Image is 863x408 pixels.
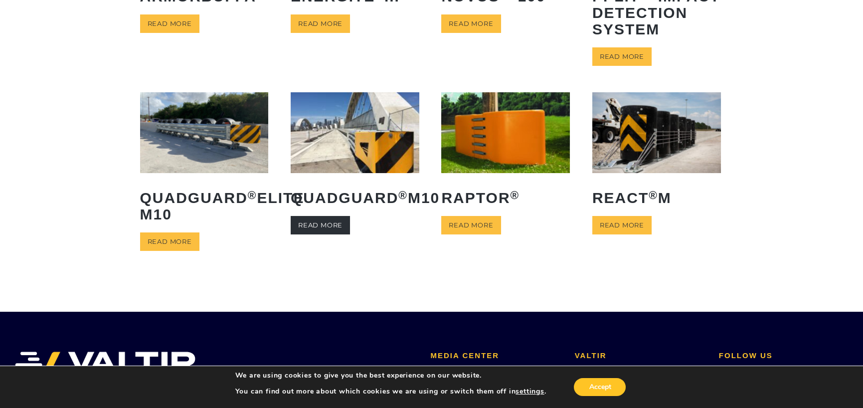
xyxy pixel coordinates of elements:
[140,14,199,33] a: Read more about “ArmorBuffa®”
[649,189,658,202] sup: ®
[235,387,546,396] p: You can find out more about which cookies we are using or switch them off in .
[511,189,520,202] sup: ®
[441,216,501,234] a: Read more about “RAPTOR®”
[441,182,570,213] h2: RAPTOR
[430,352,559,360] h2: MEDIA CENTER
[574,378,626,396] button: Accept
[592,182,721,213] h2: REACT M
[15,352,196,377] img: VALTIR
[516,387,544,396] button: settings
[592,47,652,66] a: Read more about “PI-LITTM Impact Detection System”
[140,232,199,251] a: Read more about “QuadGuard® Elite M10”
[291,14,350,33] a: Read more about “ENERGITE® III”
[441,92,570,213] a: RAPTOR®
[592,216,652,234] a: Read more about “REACT® M”
[291,216,350,234] a: Read more about “QuadGuard® M10”
[248,189,257,202] sup: ®
[291,182,419,213] h2: QuadGuard M10
[719,352,848,360] h2: FOLLOW US
[398,189,408,202] sup: ®
[441,14,501,33] a: Read more about “NOVUSTM 100”
[140,182,269,230] h2: QuadGuard Elite M10
[575,352,704,360] h2: VALTIR
[140,92,269,229] a: QuadGuard®Elite M10
[291,92,419,213] a: QuadGuard®M10
[235,371,546,380] p: We are using cookies to give you the best experience on our website.
[592,92,721,213] a: REACT®M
